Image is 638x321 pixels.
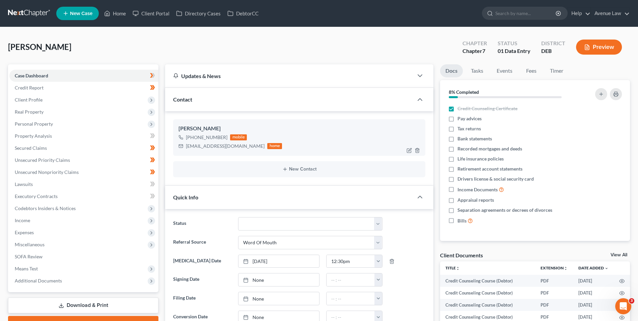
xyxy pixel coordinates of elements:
a: Fees [520,64,542,77]
div: Status [498,40,530,47]
strong: 8% Completed [449,89,479,95]
span: Property Analysis [15,133,52,139]
span: Credit Counseling Certificate [457,105,517,112]
td: PDF [535,275,573,287]
a: SOFA Review [9,251,158,263]
td: Credit Counseling Course (Debtor) [440,299,535,311]
span: Income [15,217,30,223]
a: Avenue Law [591,7,630,19]
a: Download & Print [8,298,158,313]
div: 01 Data Entry [498,47,530,55]
a: Date Added expand_more [578,265,609,270]
label: Signing Date [170,273,234,286]
span: Income Documents [457,186,498,193]
a: Lawsuits [9,178,158,190]
a: Client Portal [129,7,173,19]
div: Chapter [463,47,487,55]
td: [DATE] [573,275,614,287]
div: Chapter [463,40,487,47]
span: Separation agreements or decrees of divorces [457,207,552,213]
span: Executory Contracts [15,193,58,199]
span: Additional Documents [15,278,62,283]
div: home [267,143,282,149]
td: Credit Counseling Course (Debtor) [440,287,535,299]
a: Directory Cases [173,7,224,19]
a: View All [611,253,627,257]
span: Contact [173,96,192,103]
td: Credit Counseling Course (Debtor) [440,275,535,287]
span: Recorded mortgages and deeds [457,145,522,152]
span: Bank statements [457,135,492,142]
span: 3 [629,298,634,304]
span: Expenses [15,230,34,235]
span: Lawsuits [15,181,33,187]
span: Life insurance policies [457,155,504,162]
i: expand_more [605,266,609,270]
div: District [541,40,565,47]
span: Means Test [15,266,38,271]
a: Tasks [466,64,489,77]
a: Credit Report [9,82,158,94]
a: None [238,292,319,305]
span: Miscellaneous [15,242,45,247]
a: Timer [545,64,569,77]
button: New Contact [179,167,420,172]
div: [PHONE_NUMBER] [186,134,227,141]
a: Property Analysis [9,130,158,142]
label: Filing Date [170,292,234,305]
span: Unsecured Priority Claims [15,157,70,163]
div: [PERSON_NAME] [179,125,420,133]
span: Tax returns [457,125,481,132]
input: Search by name... [495,7,557,19]
a: Case Dashboard [9,70,158,82]
td: [DATE] [573,287,614,299]
div: [EMAIL_ADDRESS][DOMAIN_NAME] [186,143,265,149]
a: Titleunfold_more [445,265,460,270]
span: 7 [482,48,485,54]
iframe: Intercom live chat [615,298,631,314]
div: mobile [230,134,247,140]
span: Codebtors Insiders & Notices [15,205,76,211]
a: Unsecured Nonpriority Claims [9,166,158,178]
input: -- : -- [327,273,375,286]
span: [PERSON_NAME] [8,42,71,52]
span: Case Dashboard [15,73,48,78]
td: PDF [535,287,573,299]
div: DEB [541,47,565,55]
td: [DATE] [573,299,614,311]
span: Real Property [15,109,44,115]
td: PDF [535,299,573,311]
a: DebtorCC [224,7,262,19]
span: Drivers license & social security card [457,176,534,182]
label: Referral Source [170,236,234,249]
span: SOFA Review [15,254,43,259]
span: Appraisal reports [457,197,494,203]
span: Unsecured Nonpriority Claims [15,169,79,175]
div: Updates & News [173,72,405,79]
a: Executory Contracts [9,190,158,202]
a: Events [491,64,518,77]
i: unfold_more [456,266,460,270]
a: Secured Claims [9,142,158,154]
span: Retirement account statements [457,166,522,172]
span: Secured Claims [15,145,47,151]
a: None [238,273,319,286]
a: Home [101,7,129,19]
span: New Case [70,11,92,16]
input: -- : -- [327,255,375,268]
label: Status [170,217,234,231]
span: Personal Property [15,121,53,127]
span: Quick Info [173,194,198,200]
a: Help [568,7,590,19]
span: Bills [457,217,467,224]
span: Client Profile [15,97,43,103]
a: Extensionunfold_more [541,265,568,270]
a: Unsecured Priority Claims [9,154,158,166]
label: [MEDICAL_DATA] Date [170,255,234,268]
div: Client Documents [440,252,483,259]
span: Pay advices [457,115,482,122]
button: Preview [576,40,622,55]
input: -- : -- [327,292,375,305]
span: Credit Report [15,85,44,90]
a: Docs [440,64,463,77]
